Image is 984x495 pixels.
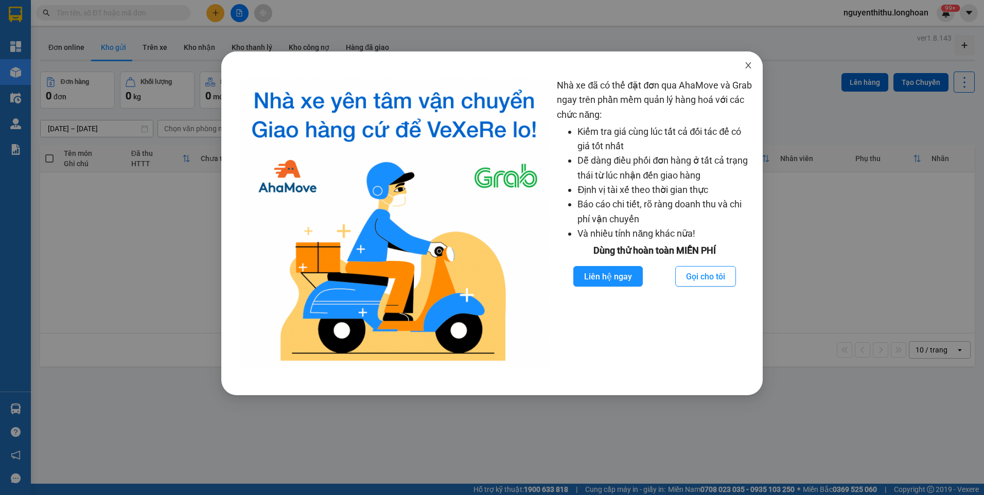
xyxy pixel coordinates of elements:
[577,183,752,197] li: Định vị tài xế theo thời gian thực
[557,78,752,369] div: Nhà xe đã có thể đặt đơn qua AhaMove và Grab ngay trên phần mềm quản lý hàng hoá với các chức năng:
[734,51,763,80] button: Close
[240,78,549,369] img: logo
[675,266,736,287] button: Gọi cho tôi
[686,270,725,283] span: Gọi cho tôi
[573,266,643,287] button: Liên hệ ngay
[584,270,632,283] span: Liên hệ ngay
[577,125,752,154] li: Kiểm tra giá cùng lúc tất cả đối tác để có giá tốt nhất
[744,61,752,69] span: close
[577,153,752,183] li: Dễ dàng điều phối đơn hàng ở tất cả trạng thái từ lúc nhận đến giao hàng
[577,226,752,241] li: Và nhiều tính năng khác nữa!
[557,243,752,258] div: Dùng thử hoàn toàn MIỄN PHÍ
[577,197,752,226] li: Báo cáo chi tiết, rõ ràng doanh thu và chi phí vận chuyển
